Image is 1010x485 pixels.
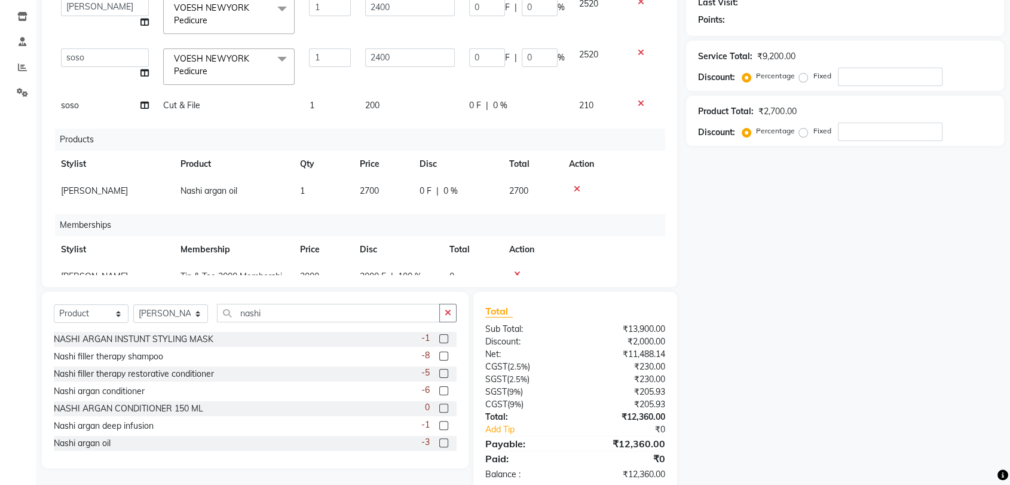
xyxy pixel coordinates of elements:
[421,367,430,379] span: -5
[476,398,576,411] div: ( )
[54,420,154,432] div: Nashi argan deep infusion
[576,373,675,386] div: ₹230.00
[813,71,831,81] label: Fixed
[180,185,237,196] span: Nashi argan oil
[54,151,173,178] th: Stylist
[391,270,393,283] span: |
[54,402,203,415] div: NASHI ARGAN CONDITIONER 150 ML
[476,386,576,398] div: ( )
[163,100,200,111] span: Cut & File
[300,271,319,282] span: 2000
[505,1,510,14] span: F
[469,99,481,112] span: 0 F
[502,151,562,178] th: Total
[55,129,674,151] div: Products
[436,185,439,197] span: |
[449,271,454,282] span: 0
[353,151,412,178] th: Price
[698,71,735,84] div: Discount:
[61,100,79,111] span: soso
[509,185,528,196] span: 2700
[421,332,430,344] span: -1
[558,51,565,64] span: %
[412,151,502,178] th: Disc
[576,361,675,373] div: ₹230.00
[476,468,576,481] div: Balance :
[509,374,527,384] span: 2.5%
[421,419,430,431] span: -1
[562,151,665,178] th: Action
[493,99,507,112] span: 0 %
[420,185,431,197] span: 0 F
[217,304,440,322] input: Search or Scan
[293,151,353,178] th: Qty
[360,185,379,196] span: 2700
[505,51,510,64] span: F
[476,361,576,373] div: ( )
[476,335,576,348] div: Discount:
[173,236,293,263] th: Membership
[502,236,665,263] th: Action
[54,385,145,398] div: Nashi argan conditioner
[579,49,598,60] span: 2520
[365,100,379,111] span: 200
[486,99,488,112] span: |
[300,185,305,196] span: 1
[353,236,442,263] th: Disc
[61,185,128,196] span: [PERSON_NAME]
[476,452,576,466] div: Paid:
[510,362,528,371] span: 2.5%
[173,151,293,178] th: Product
[443,185,458,197] span: 0 %
[476,323,576,335] div: Sub Total:
[61,271,128,282] span: [PERSON_NAME]
[510,399,521,409] span: 9%
[309,100,314,111] span: 1
[476,437,576,451] div: Payable:
[515,51,517,64] span: |
[558,1,565,14] span: %
[174,2,249,26] span: VOESH NEWYORK Pedicure
[576,386,675,398] div: ₹205.93
[698,126,735,139] div: Discount:
[485,361,507,372] span: CGST
[509,387,521,396] span: 9%
[54,236,173,263] th: Stylist
[54,333,213,346] div: NASHI ARGAN INSTUNT STYLING MASK
[180,271,282,294] span: Tip & Toe 2000 Membership
[421,384,430,396] span: -6
[207,66,213,77] a: x
[576,398,675,411] div: ₹205.93
[698,105,754,118] div: Product Total:
[485,399,507,410] span: CGST
[476,423,592,436] a: Add Tip
[476,373,576,386] div: ( )
[579,100,593,111] span: 210
[442,236,502,263] th: Total
[485,305,513,318] span: Total
[756,126,794,136] label: Percentage
[54,350,163,363] div: Nashi filler therapy shampoo
[576,468,675,481] div: ₹12,360.00
[757,50,795,63] div: ₹9,200.00
[576,323,675,335] div: ₹13,900.00
[360,270,386,283] span: 2000 F
[576,452,675,466] div: ₹0
[813,126,831,136] label: Fixed
[756,71,794,81] label: Percentage
[698,14,725,26] div: Points:
[592,423,674,436] div: ₹0
[485,374,507,385] span: SGST
[515,1,517,14] span: |
[576,437,675,451] div: ₹12,360.00
[55,214,674,236] div: Memberships
[758,105,796,118] div: ₹2,700.00
[476,411,576,423] div: Total:
[476,348,576,361] div: Net:
[576,348,675,361] div: ₹11,488.14
[207,15,213,26] a: x
[54,368,214,380] div: Nashi filler therapy restorative conditioner
[576,411,675,423] div: ₹12,360.00
[485,386,507,397] span: SGST
[421,349,430,362] span: -8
